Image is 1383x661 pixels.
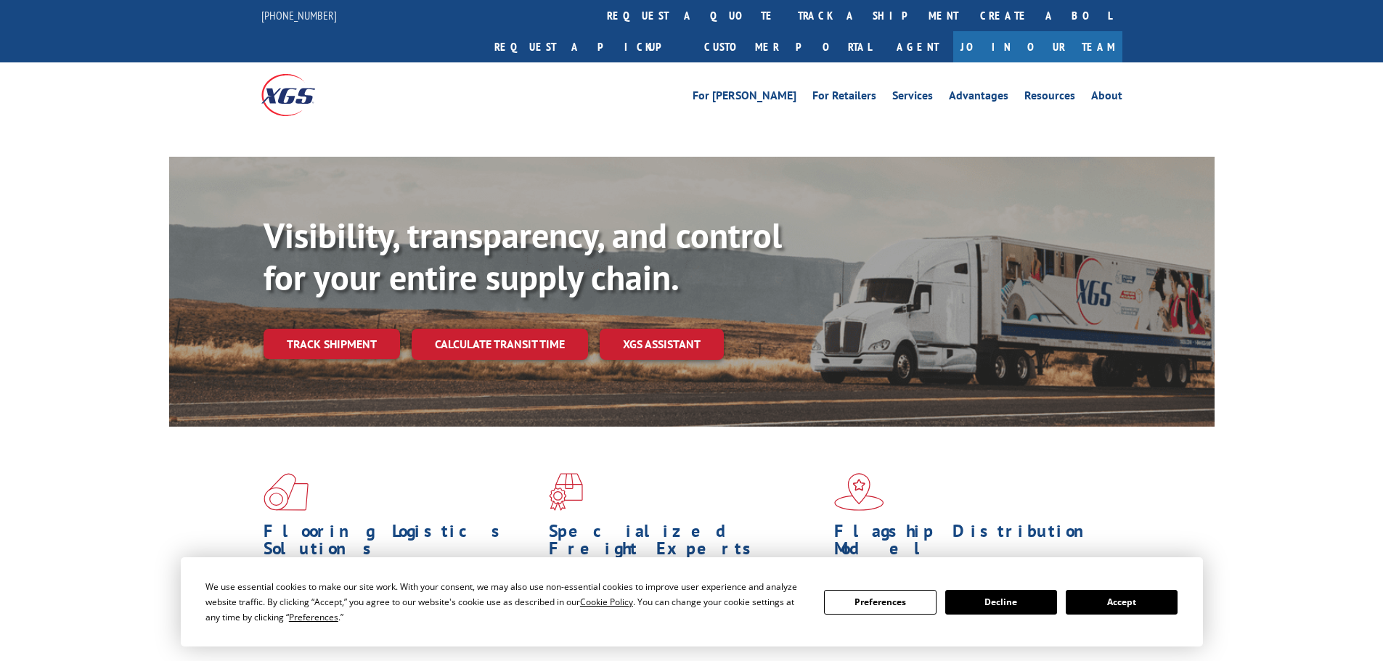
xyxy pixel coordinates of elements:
[205,579,807,625] div: We use essential cookies to make our site work. With your consent, we may also use non-essential ...
[549,522,823,564] h1: Specialized Freight Experts
[945,590,1057,615] button: Decline
[289,611,338,623] span: Preferences
[882,31,953,62] a: Agent
[181,557,1203,646] div: Cookie Consent Prompt
[834,522,1109,564] h1: Flagship Distribution Model
[834,473,884,511] img: xgs-icon-flagship-distribution-model-red
[412,329,588,360] a: Calculate transit time
[264,213,782,300] b: Visibility, transparency, and control for your entire supply chain.
[892,90,933,106] a: Services
[693,31,882,62] a: Customer Portal
[264,329,400,359] a: Track shipment
[264,473,309,511] img: xgs-icon-total-supply-chain-intelligence-red
[824,590,936,615] button: Preferences
[1091,90,1122,106] a: About
[1066,590,1178,615] button: Accept
[812,90,876,106] a: For Retailers
[600,329,724,360] a: XGS ASSISTANT
[549,473,583,511] img: xgs-icon-focused-on-flooring-red
[1024,90,1075,106] a: Resources
[261,8,337,22] a: [PHONE_NUMBER]
[264,522,538,564] h1: Flooring Logistics Solutions
[953,31,1122,62] a: Join Our Team
[949,90,1008,106] a: Advantages
[580,596,633,608] span: Cookie Policy
[484,31,693,62] a: Request a pickup
[693,90,796,106] a: For [PERSON_NAME]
